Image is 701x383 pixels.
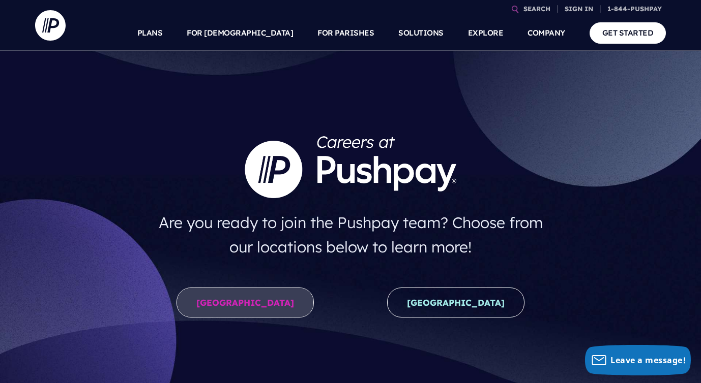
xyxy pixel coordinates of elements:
[468,15,504,51] a: EXPLORE
[137,15,163,51] a: PLANS
[585,345,691,375] button: Leave a message!
[317,15,374,51] a: FOR PARISHES
[398,15,444,51] a: SOLUTIONS
[149,206,553,263] h4: Are you ready to join the Pushpay team? Choose from our locations below to learn more!
[177,288,314,317] a: [GEOGRAPHIC_DATA]
[187,15,293,51] a: FOR [DEMOGRAPHIC_DATA]
[387,288,524,317] a: [GEOGRAPHIC_DATA]
[610,355,686,366] span: Leave a message!
[590,22,666,43] a: GET STARTED
[528,15,565,51] a: COMPANY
